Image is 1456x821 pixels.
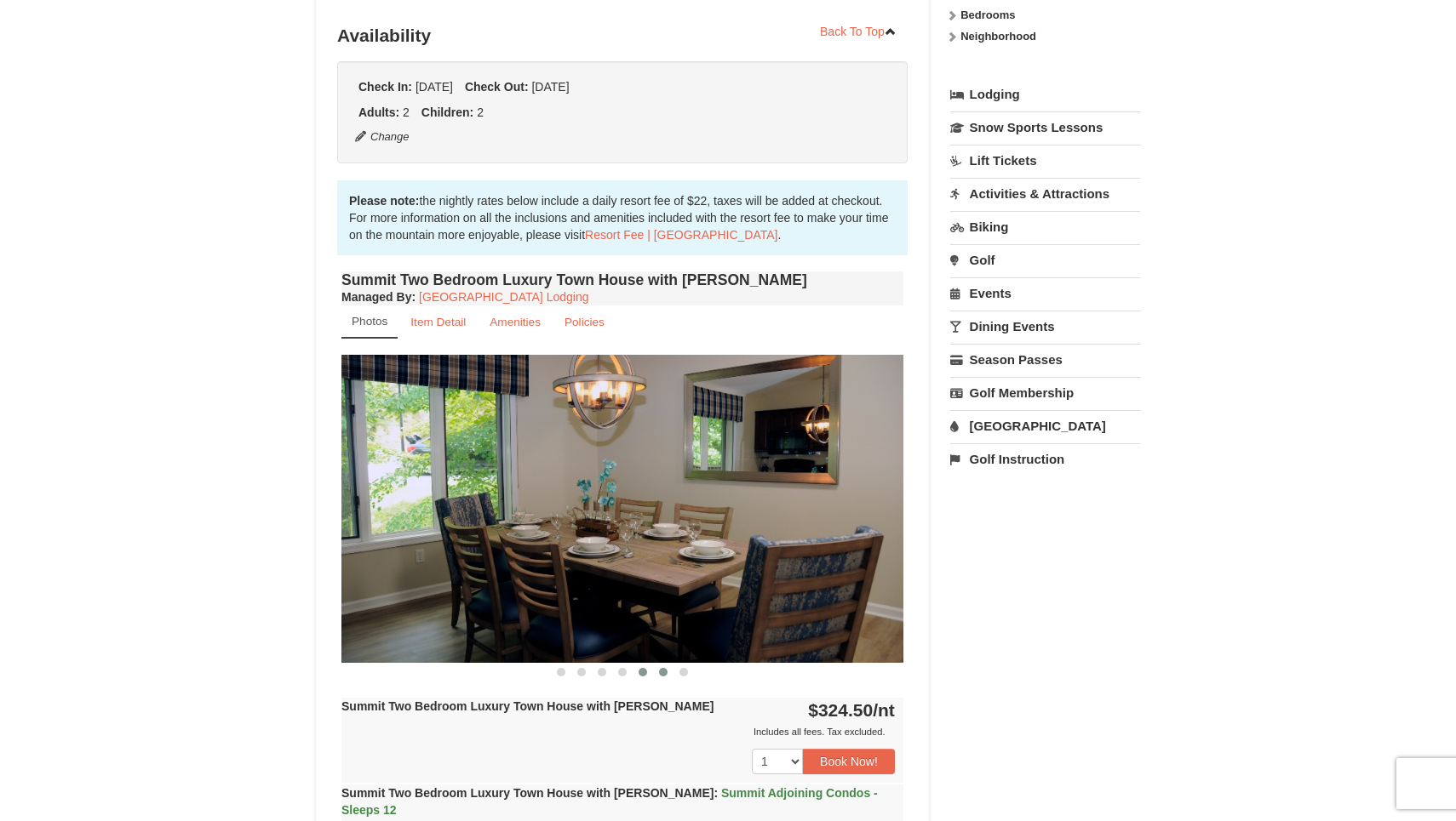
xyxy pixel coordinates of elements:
a: Dining Events [950,311,1140,342]
a: [GEOGRAPHIC_DATA] [950,410,1140,442]
div: Includes all fees. Tax excluded. [341,723,895,740]
a: Policies [553,305,616,339]
strong: : [341,290,416,304]
span: [DATE] [416,80,453,94]
a: Season Passes [950,344,1140,375]
strong: Check Out: [465,80,529,94]
a: Amenities [479,305,552,339]
strong: $324.50 [808,700,895,720]
span: /nt [873,700,895,720]
a: Lift Tickets [950,145,1140,176]
a: Lodging [950,79,1140,110]
strong: Adults: [358,105,399,119]
h3: Availability [337,19,908,53]
a: Back To Top [809,19,908,44]
small: Item Detail [410,316,466,328]
strong: Children: [421,105,473,119]
span: 2 [477,105,484,119]
h4: Summit Two Bedroom Luxury Town House with [PERSON_NAME] [341,271,903,288]
a: Biking [950,211,1140,242]
small: Amenities [490,316,541,328]
a: Golf Membership [950,377,1140,408]
small: Policies [565,316,605,328]
span: Managed By [341,290,411,304]
img: 18876286-206-01cdcc69.png [341,355,903,662]
strong: Summit Two Bedroom Luxury Town House with [PERSON_NAME] [341,786,878,817]
div: the nightly rates below include a daily resort fee of $22, taxes will be added at checkout. For m... [337,180,908,255]
a: Golf [950,244,1140,276]
span: 2 [403,105,410,119]
button: Change [354,128,410,146]
a: Item Detail [399,305,477,339]
strong: Neighborhood [960,30,1036,43]
a: Events [950,277,1140,309]
span: [DATE] [531,80,569,94]
a: Photos [341,305,398,339]
strong: Summit Two Bedroom Luxury Town House with [PERSON_NAME] [341,699,714,713]
button: Book Now! [803,749,895,774]
a: Snow Sports Lessons [950,111,1140,143]
a: Golf Instruction [950,443,1140,475]
strong: Check In: [358,80,412,94]
a: Activities & Attractions [950,178,1140,209]
span: Summit Adjoining Condos - Sleeps 12 [341,786,878,817]
strong: Please note: [349,194,419,208]
a: Resort Fee | [GEOGRAPHIC_DATA] [585,228,777,242]
small: Photos [352,315,387,328]
a: [GEOGRAPHIC_DATA] Lodging [419,290,588,304]
span: : [714,786,718,800]
strong: Bedrooms [960,9,1015,21]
